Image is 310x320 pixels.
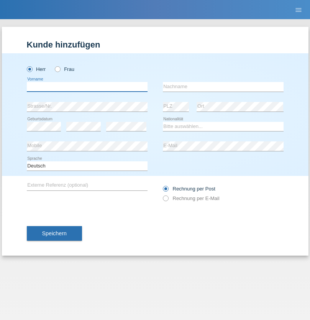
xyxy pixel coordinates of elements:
input: Rechnung per E-Mail [163,195,168,205]
h1: Kunde hinzufügen [27,40,284,49]
label: Herr [27,66,46,72]
label: Rechnung per Post [163,186,215,192]
label: Rechnung per E-Mail [163,195,220,201]
input: Herr [27,66,32,71]
span: Speichern [42,230,67,236]
input: Frau [55,66,60,71]
label: Frau [55,66,74,72]
a: menu [291,7,306,12]
input: Rechnung per Post [163,186,168,195]
button: Speichern [27,226,82,241]
i: menu [295,6,302,14]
